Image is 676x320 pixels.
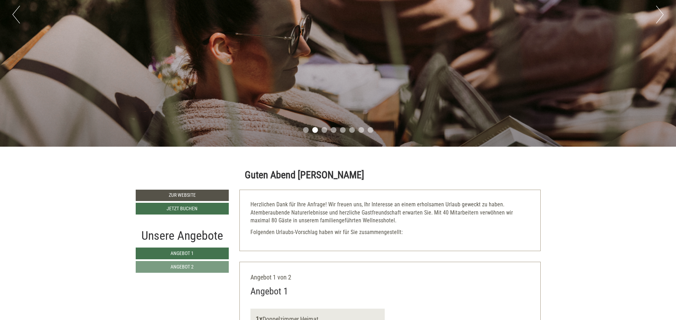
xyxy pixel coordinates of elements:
button: Next [656,6,664,23]
h1: Guten Abend [PERSON_NAME] [245,170,364,181]
p: Herzlichen Dank für Ihre Anfrage! Wir freuen uns, Ihr Interesse an einem erholsamen Urlaub geweck... [250,201,530,225]
span: Angebot 1 von 2 [250,273,291,281]
a: Zur Website [136,190,229,201]
button: Previous [12,6,20,23]
span: Angebot 1 [171,250,194,256]
span: Angebot 2 [171,264,194,270]
div: Unsere Angebote [136,227,229,244]
p: Folgenden Urlaubs-Vorschlag haben wir für Sie zusammengestellt: [250,228,530,237]
a: Jetzt buchen [136,203,229,215]
div: Angebot 1 [250,285,288,298]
